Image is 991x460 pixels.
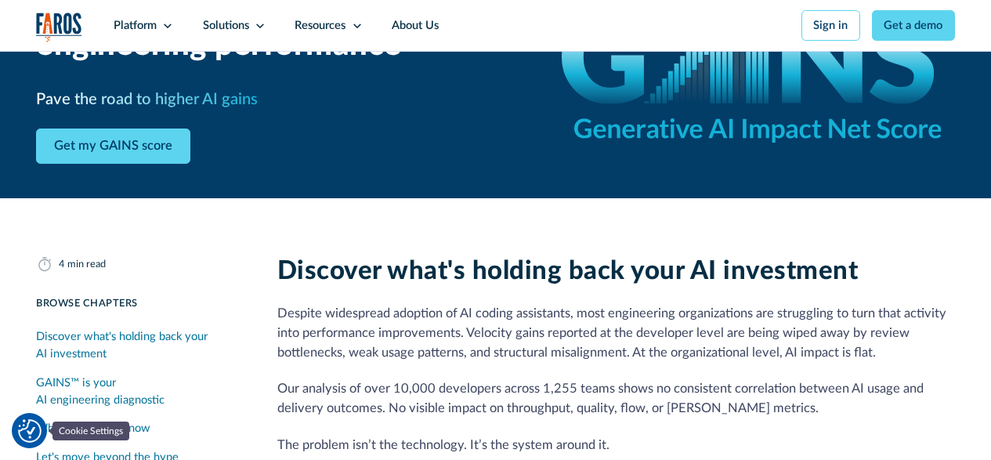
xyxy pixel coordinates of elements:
a: Sign in [801,10,860,41]
a: GAINS™ is your AI engineering diagnostic [36,368,243,415]
div: 4 [59,257,64,272]
h2: Discover what's holding back your AI investment [277,255,955,287]
div: Platform [114,17,157,34]
a: Get a demo [872,10,955,41]
button: Cookie Settings [18,419,42,443]
h3: Pave the road to higher AI gains [36,88,258,111]
div: Solutions [203,17,249,34]
a: Why GAINS, why now [36,415,243,444]
p: The problem isn’t the technology. It’s the system around it. [277,436,955,455]
div: Browse Chapters [36,296,243,311]
div: min read [67,257,106,272]
div: Why GAINS, why now [36,420,150,437]
img: Logo of the analytics and reporting company Faros. [36,13,82,42]
div: GAINS™ is your AI engineering diagnostic [36,375,243,409]
a: home [36,13,82,42]
div: Discover what's holding back your AI investment [36,328,243,363]
p: Our analysis of over 10,000 developers across 1,255 teams shows no consistent correlation between... [277,379,955,418]
a: Get my GAINS score [36,129,190,164]
div: Resources [295,17,345,34]
img: Revisit consent button [18,419,42,443]
p: Despite widespread adoption of AI coding assistants, most engineering organizations are strugglin... [277,304,955,362]
a: Discover what's holding back your AI investment [36,323,243,369]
